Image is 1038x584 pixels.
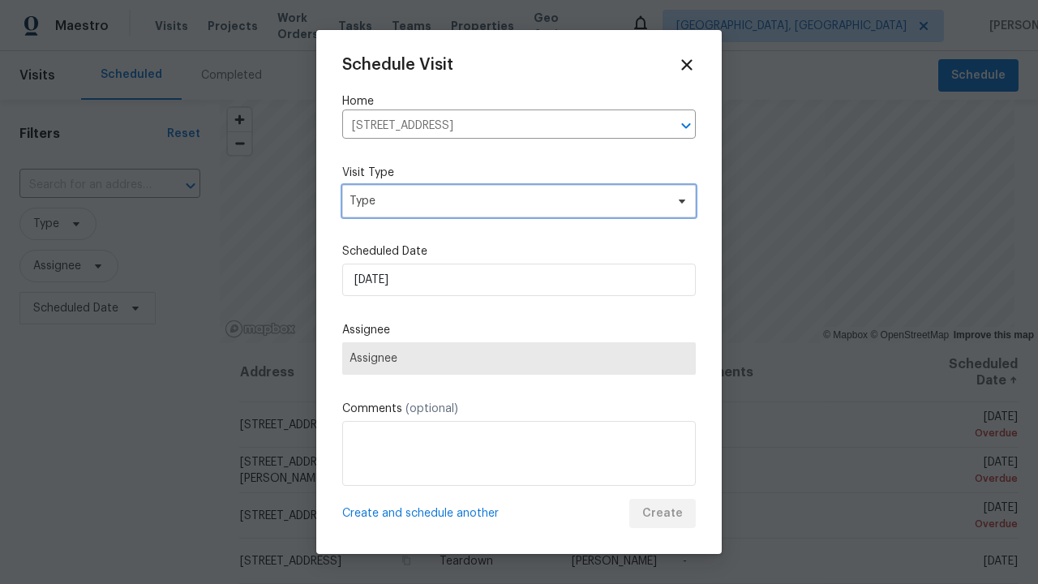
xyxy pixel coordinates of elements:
[405,403,458,414] span: (optional)
[350,193,665,209] span: Type
[342,93,696,109] label: Home
[342,264,696,296] input: M/D/YYYY
[350,352,688,365] span: Assignee
[675,114,697,137] button: Open
[342,165,696,181] label: Visit Type
[342,57,453,73] span: Schedule Visit
[678,56,696,74] span: Close
[342,114,650,139] input: Enter in an address
[342,401,696,417] label: Comments
[342,322,696,338] label: Assignee
[342,505,499,522] span: Create and schedule another
[342,243,696,260] label: Scheduled Date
